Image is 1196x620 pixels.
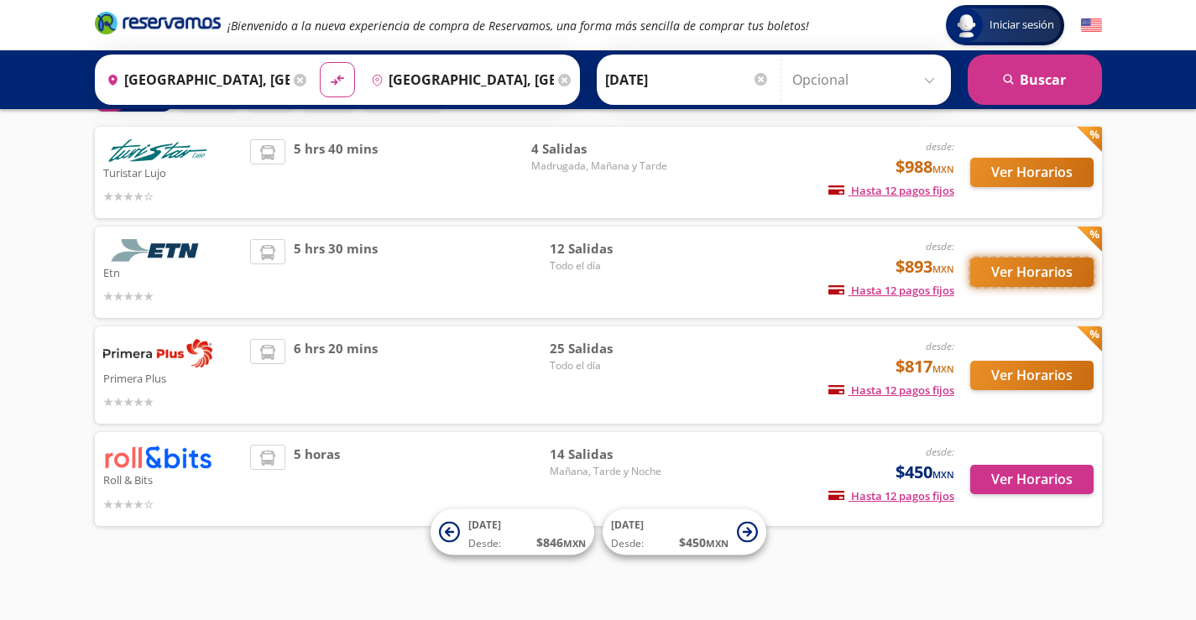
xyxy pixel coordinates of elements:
span: Hasta 12 pagos fijos [828,283,954,298]
span: 6 hrs 20 mins [294,339,378,411]
small: MXN [932,468,954,481]
span: 25 Salidas [550,339,667,358]
input: Buscar Origen [100,59,290,101]
span: $893 [896,254,954,279]
small: MXN [932,163,954,175]
button: Buscar [968,55,1102,105]
em: desde: [926,139,954,154]
img: Primera Plus [103,339,212,367]
span: Hasta 12 pagos fijos [828,488,954,503]
span: $ 450 [679,534,729,551]
button: Ver Horarios [970,258,1094,287]
i: Brand Logo [95,10,221,35]
small: MXN [932,362,954,375]
button: Ver Horarios [970,158,1094,187]
span: Mañana, Tarde y Noche [550,464,667,479]
span: 5 horas [294,445,340,513]
button: [DATE]Desde:$450MXN [603,509,766,555]
button: Ver Horarios [970,465,1094,494]
span: $817 [896,354,954,379]
small: MXN [706,537,729,550]
button: English [1081,15,1102,36]
img: Turistar Lujo [103,139,212,162]
span: Madrugada, Mañana y Tarde [531,159,667,174]
span: [DATE] [611,518,644,532]
em: desde: [926,445,954,459]
em: desde: [926,339,954,353]
span: Hasta 12 pagos fijos [828,383,954,398]
span: [DATE] [468,518,501,532]
span: 14 Salidas [550,445,667,464]
span: Hasta 12 pagos fijos [828,183,954,198]
p: Roll & Bits [103,469,243,489]
a: Brand Logo [95,10,221,40]
span: Todo el día [550,258,667,274]
span: 4 Salidas [531,139,667,159]
em: desde: [926,239,954,253]
input: Buscar Destino [364,59,554,101]
p: Etn [103,262,243,282]
p: Turistar Lujo [103,162,243,182]
img: Roll & Bits [103,445,212,469]
span: Desde: [468,536,501,551]
img: Etn [103,239,212,262]
span: Iniciar sesión [983,17,1061,34]
small: MXN [932,263,954,275]
small: MXN [563,537,586,550]
span: 5 hrs 30 mins [294,239,378,305]
span: $450 [896,460,954,485]
span: 5 hrs 40 mins [294,139,378,206]
button: Ver Horarios [970,361,1094,390]
em: ¡Bienvenido a la nueva experiencia de compra de Reservamos, una forma más sencilla de comprar tus... [227,18,809,34]
input: Elegir Fecha [605,59,770,101]
span: Desde: [611,536,644,551]
span: Todo el día [550,358,667,373]
span: $ 846 [536,534,586,551]
p: Primera Plus [103,367,243,388]
span: 12 Salidas [550,239,667,258]
button: [DATE]Desde:$846MXN [431,509,594,555]
input: Opcional [792,59,943,101]
span: $988 [896,154,954,180]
